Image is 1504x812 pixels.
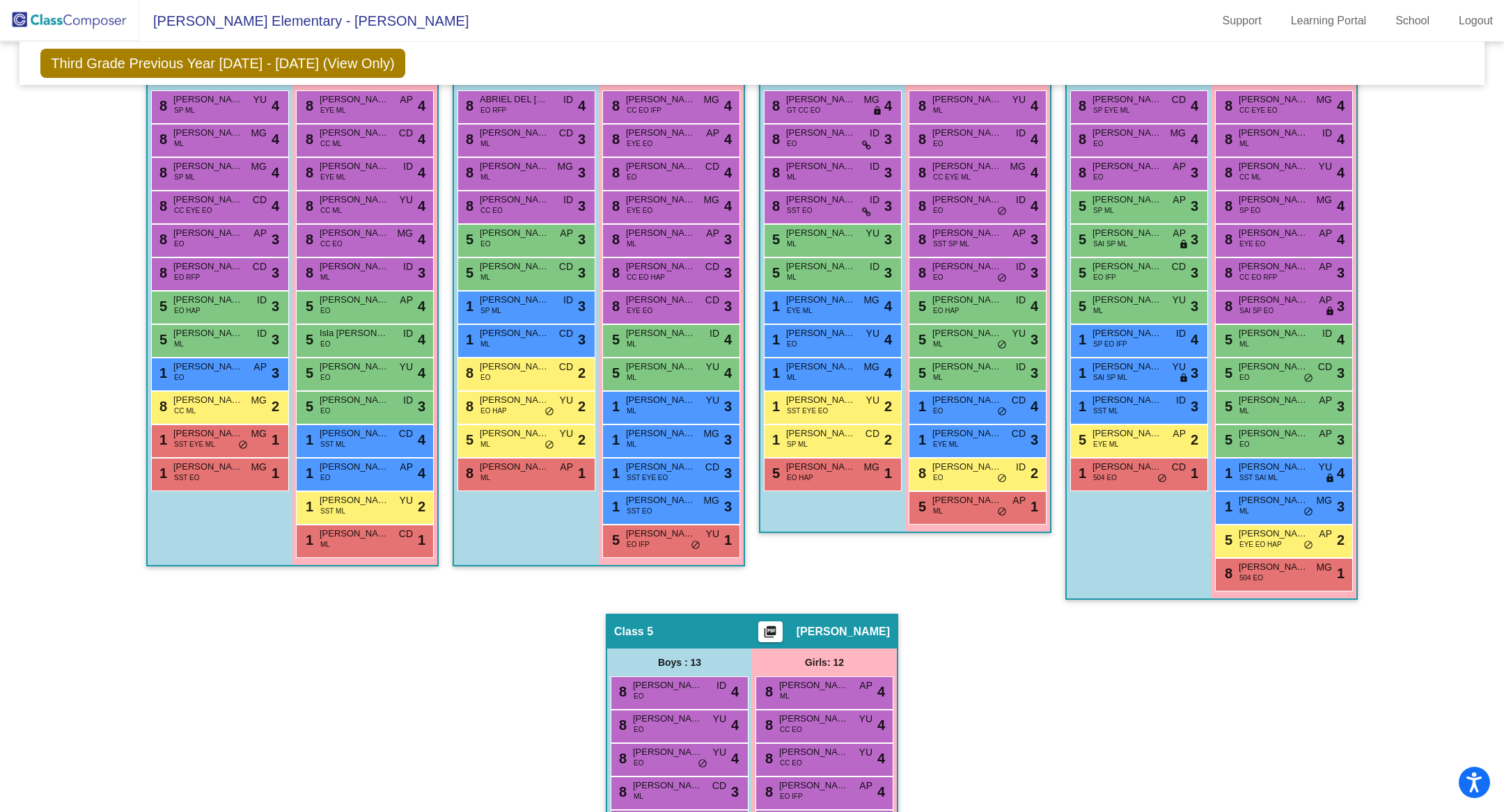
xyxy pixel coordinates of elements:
[706,226,719,241] span: AP
[418,196,425,216] span: 4
[480,272,490,282] span: ML
[418,162,425,183] span: 4
[997,206,1007,217] span: do_not_disturb_alt
[627,305,652,316] span: EYE EO
[1239,159,1308,173] span: [PERSON_NAME]
[932,93,1002,106] span: [PERSON_NAME]
[626,326,696,340] span: [PERSON_NAME]
[915,198,926,214] span: 8
[915,98,926,113] span: 8
[462,232,473,247] span: 5
[253,260,267,274] span: CD
[915,298,926,314] span: 5
[174,239,184,249] span: EO
[139,10,469,32] span: [PERSON_NAME] Elementary - [PERSON_NAME]
[174,205,212,216] span: CC EYE EO
[400,293,413,308] span: AP
[1031,162,1038,183] span: 4
[724,296,732,317] span: 3
[724,95,732,116] span: 4
[174,138,184,149] span: ML
[1016,126,1026,141] span: ID
[302,232,313,247] span: 8
[705,159,719,174] span: CD
[559,260,573,274] span: CD
[174,305,201,316] span: EO HAP
[462,165,473,180] span: 8
[1239,193,1308,207] span: [PERSON_NAME]
[915,232,926,247] span: 8
[1031,296,1038,317] span: 4
[272,262,279,283] span: 3
[320,260,389,273] span: [PERSON_NAME]
[1093,205,1114,216] span: SP ML
[302,198,313,214] span: 8
[787,138,797,149] span: EO
[1337,129,1345,150] span: 4
[1239,138,1249,149] span: ML
[703,93,719,107] span: MG
[1092,193,1162,207] span: [PERSON_NAME]
[320,126,389,140] span: [PERSON_NAME]
[480,172,490,182] span: ML
[1239,239,1265,249] span: EYE EO
[1016,193,1026,207] span: ID
[320,239,343,249] span: CC EO
[627,172,636,182] span: EO
[156,232,167,247] span: 8
[1170,126,1186,141] span: MG
[884,296,892,317] span: 4
[758,621,783,642] button: Print Students Details
[769,98,780,113] span: 8
[609,265,620,280] span: 8
[1173,293,1186,308] span: YU
[156,298,167,314] span: 5
[403,260,413,274] span: ID
[302,165,313,180] span: 8
[1239,105,1277,116] span: CC EYE EO
[418,262,425,283] span: 3
[1191,296,1198,317] span: 3
[480,260,549,273] span: [PERSON_NAME]-De [PERSON_NAME]
[933,239,969,249] span: SST SP ML
[1191,162,1198,183] span: 3
[302,132,313,147] span: 8
[557,159,573,174] span: MG
[1093,239,1127,249] span: SAI SP ML
[173,159,243,173] span: [PERSON_NAME]
[1172,260,1186,274] span: CD
[724,196,732,216] span: 4
[932,193,1002,207] span: [PERSON_NAME]
[480,326,549,340] span: [PERSON_NAME] [PERSON_NAME]
[915,265,926,280] span: 8
[1212,10,1273,32] a: Support
[1325,306,1335,317] span: lock
[1092,226,1162,240] span: [PERSON_NAME]
[418,95,425,116] span: 4
[1075,165,1086,180] span: 8
[272,196,279,216] span: 4
[870,193,879,207] span: ID
[40,49,405,78] span: Third Grade Previous Year [DATE] - [DATE] (View Only)
[626,193,696,207] span: [PERSON_NAME]
[786,159,856,173] span: [PERSON_NAME]
[1221,98,1232,113] span: 8
[1093,105,1130,116] span: SP EYE ML
[1191,229,1198,250] span: 3
[302,265,313,280] span: 8
[626,293,696,307] span: [PERSON_NAME]
[627,272,665,282] span: CC EO HAP
[480,159,549,173] span: [PERSON_NAME] [PERSON_NAME]
[884,129,892,150] span: 3
[1173,193,1186,207] span: AP
[156,98,167,113] span: 8
[1221,265,1232,280] span: 8
[786,93,856,106] span: [PERSON_NAME]
[480,126,549,140] span: [PERSON_NAME]
[1173,226,1186,241] span: AP
[872,106,882,117] span: lock
[156,132,167,147] span: 8
[1092,93,1162,106] span: [PERSON_NAME]
[1239,305,1274,316] span: SAI SP EO
[1239,205,1260,216] span: SP EO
